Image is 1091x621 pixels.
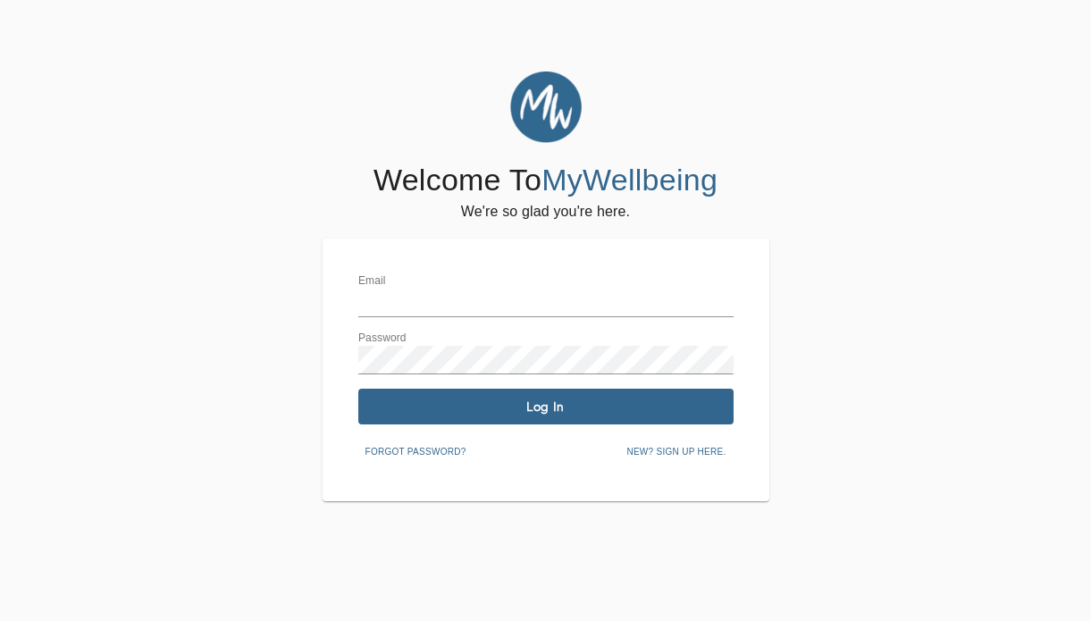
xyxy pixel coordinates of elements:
label: Email [358,276,386,287]
span: Forgot password? [365,444,466,460]
button: New? Sign up here. [619,439,733,466]
img: MyWellbeing [510,71,582,143]
button: Forgot password? [358,439,474,466]
span: New? Sign up here. [626,444,726,460]
h6: We're so glad you're here. [461,199,630,224]
a: Forgot password? [358,443,474,457]
button: Log In [358,389,734,424]
span: Log In [365,399,726,415]
h4: Welcome To [373,162,718,199]
label: Password [358,333,407,344]
span: MyWellbeing [541,163,718,197]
